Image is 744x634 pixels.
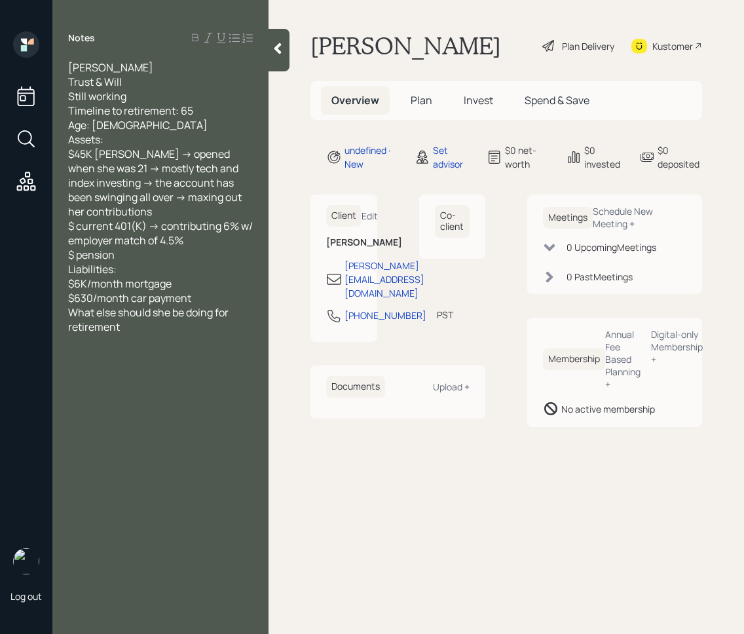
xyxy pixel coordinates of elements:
div: [PHONE_NUMBER] [344,308,426,322]
div: $0 net-worth [505,143,550,171]
div: No active membership [561,402,655,416]
div: 0 Upcoming Meeting s [567,240,656,254]
h6: [PERSON_NAME] [326,237,362,248]
div: undefined · New [344,143,399,171]
div: $0 deposited [658,143,702,171]
span: What else should she be doing for retirement [68,305,231,334]
img: retirable_logo.png [13,548,39,574]
span: Liabilities: [68,262,117,276]
span: $6K/month mortgage [68,276,172,291]
span: $45K [PERSON_NAME] -> opened when she was 21 -> mostly tech and index investing -> the account ha... [68,147,244,219]
h6: Client [326,205,362,227]
span: Assets: [68,132,103,147]
h6: Co-client [435,205,470,238]
span: Trust & Will [68,75,122,89]
span: [PERSON_NAME] [68,60,153,75]
span: Spend & Save [525,93,589,107]
h6: Membership [543,348,605,370]
span: $ pension [68,248,115,262]
div: Plan Delivery [562,39,614,53]
div: Log out [10,590,42,603]
label: Notes [68,31,95,45]
div: Edit [362,210,378,222]
div: [PERSON_NAME][EMAIL_ADDRESS][DOMAIN_NAME] [344,259,424,300]
span: Age: [DEMOGRAPHIC_DATA] [68,118,208,132]
h6: Documents [326,376,385,398]
div: Annual Fee Based Planning + [605,328,641,390]
div: Set advisor [433,143,471,171]
h6: Meetings [543,207,593,229]
span: $ current 401(K) -> contributing 6% w/ employer match of 4.5% [68,219,255,248]
div: 0 Past Meeting s [567,270,633,284]
div: Kustomer [652,39,693,53]
h1: [PERSON_NAME] [310,31,501,60]
span: Timeline to retirement: 65 [68,103,193,118]
span: Invest [464,93,493,107]
span: $630/month car payment [68,291,191,305]
div: Upload + [433,381,470,393]
div: $0 invested [584,143,623,171]
span: Overview [331,93,379,107]
span: Still working [68,89,126,103]
span: Plan [411,93,432,107]
div: Schedule New Meeting + [593,205,686,230]
div: Digital-only Membership + [651,328,703,365]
